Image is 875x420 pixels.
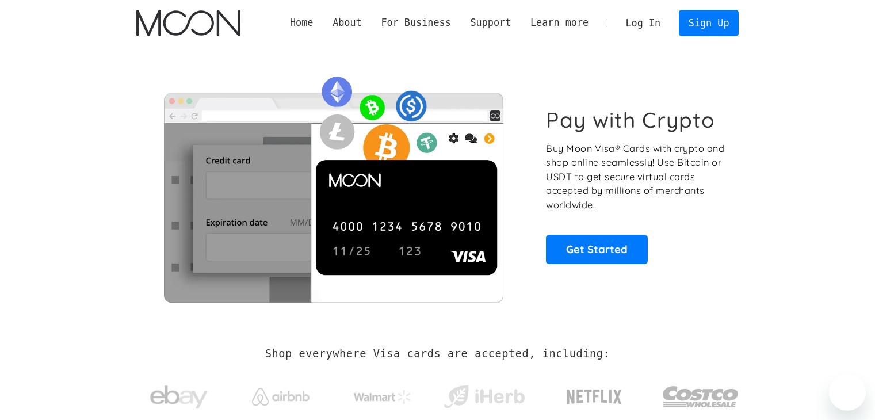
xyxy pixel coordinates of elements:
div: Learn more [530,16,589,30]
a: Get Started [546,235,648,264]
div: About [323,16,371,30]
div: Learn more [521,16,598,30]
div: For Business [381,16,450,30]
a: Log In [616,10,670,36]
a: iHerb [441,371,527,418]
img: iHerb [441,382,527,412]
div: About [333,16,362,30]
a: Sign Up [679,10,739,36]
div: For Business [372,16,461,30]
div: Support [470,16,511,30]
h1: Pay with Crypto [546,107,715,133]
img: Costco [662,375,739,418]
iframe: Button to launch messaging window [829,374,866,411]
img: Moon Cards let you spend your crypto anywhere Visa is accepted. [136,68,530,302]
img: ebay [150,379,208,415]
a: Airbnb [238,376,323,411]
img: Airbnb [252,388,310,406]
h2: Shop everywhere Visa cards are accepted, including: [265,348,610,360]
img: Walmart [354,390,411,404]
img: Netflix [565,383,623,411]
div: Support [461,16,521,30]
p: Buy Moon Visa® Cards with crypto and shop online seamlessly! Use Bitcoin or USDT to get secure vi... [546,142,726,212]
a: Walmart [339,379,425,410]
a: home [136,10,240,36]
img: Moon Logo [136,10,240,36]
a: Netflix [543,371,646,417]
a: Home [280,16,323,30]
